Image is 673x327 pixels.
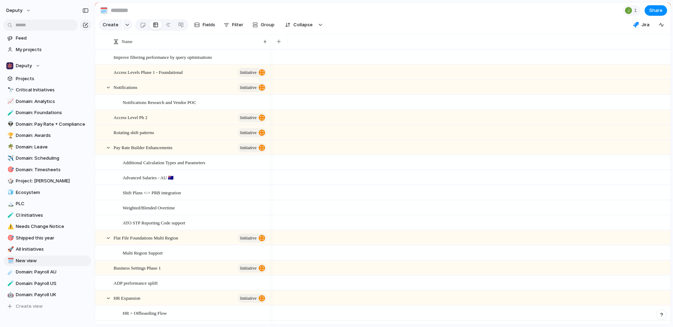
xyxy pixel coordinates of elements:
[98,19,122,30] button: Create
[4,85,91,95] a: 🔭Critical Initiatives
[7,245,12,253] div: 🚀
[114,264,161,272] span: Business Settings Phase 1
[238,294,267,303] button: initiative
[7,291,12,299] div: 🤖
[238,264,267,273] button: initiative
[7,257,12,265] div: 🗓️
[7,200,12,208] div: 🏔️
[240,128,257,138] span: initiative
[4,256,91,266] div: 🗓️New view
[6,132,13,139] button: 🏆
[123,249,163,257] span: Multi Region Support
[3,5,35,16] button: deputy
[4,176,91,186] div: 🎲Project: [PERSON_NAME]
[16,35,89,42] span: Feed
[4,107,91,118] a: 🧪Domain: Foundations
[7,279,12,287] div: 🧪
[100,6,108,15] div: 🗓️
[240,83,257,92] span: initiative
[16,166,89,173] span: Domain: Timesheets
[6,291,13,298] button: 🤖
[634,7,639,14] span: 1
[4,187,91,198] a: 🧊Ecosystem
[16,98,89,105] span: Domain: Analytics
[4,290,91,300] a: 🤖Domain: Payroll UK
[4,44,91,55] a: My projects
[4,210,91,221] a: 🧪CI Initiatives
[7,120,12,128] div: 👽
[16,189,89,196] span: Ecosystem
[4,199,91,209] div: 🏔️PLC
[641,21,650,28] span: Jira
[4,165,91,175] a: 🎯Domain: Timesheets
[6,200,13,207] button: 🏔️
[16,86,89,93] span: Critical Initiatives
[4,301,91,312] button: Create view
[6,109,13,116] button: 🧪
[293,21,313,28] span: Collapse
[240,233,257,243] span: initiative
[114,68,183,76] span: Access Levels Phase 1 - Foundational
[4,142,91,152] div: 🌴Domain: Leave
[16,200,89,207] span: PLC
[6,155,13,162] button: ✈️
[281,19,316,30] button: Collapse
[16,121,89,128] span: Domain: Pay Rate + Compliance
[7,177,12,185] div: 🎲
[7,109,12,117] div: 🧪
[4,244,91,255] a: 🚀All Initiatives
[16,235,89,242] span: Shipped this year
[238,234,267,243] button: initiative
[4,96,91,107] div: 📈Domain: Analytics
[203,21,215,28] span: Fields
[6,223,13,230] button: ⚠️
[123,203,175,211] span: Weighted/Blended Overtime
[6,246,13,253] button: 🚀
[16,75,89,82] span: Projects
[191,19,218,30] button: Fields
[16,303,43,310] span: Create view
[16,280,89,287] span: Domain: Payroll US
[16,246,89,253] span: All Initiatives
[98,5,109,16] button: 🗓️
[16,257,89,264] span: New view
[4,153,91,163] a: ✈️Domain: Scheduling
[630,20,652,30] button: Jira
[249,19,278,30] button: Group
[4,233,91,243] div: 🎯Shipped this year
[238,128,267,137] button: initiative
[4,130,91,141] a: 🏆Domain: Awards
[4,61,91,71] button: Deputy
[7,234,12,242] div: 🎯
[6,257,13,264] button: 🗓️
[114,143,172,151] span: Pay Rate Builder Enhancements
[4,278,91,289] div: 🧪Domain: Payroll US
[7,268,12,276] div: ☄️
[6,189,13,196] button: 🧊
[221,19,246,30] button: Filter
[123,218,185,227] span: ATO STP Reporting Code support
[240,68,257,77] span: initiative
[238,83,267,92] button: initiative
[123,173,174,181] span: Advanced Salaries - AU 🇦🇺
[649,7,662,14] span: Share
[6,178,13,185] button: 🎲
[6,212,13,219] button: 🧪
[6,269,13,276] button: ☄️
[16,291,89,298] span: Domain: Payroll UK
[7,143,12,151] div: 🌴
[103,21,118,28] span: Create
[114,128,154,136] span: Rotating shift patterns
[16,155,89,162] span: Domain: Scheduling
[240,263,257,273] span: initiative
[6,86,13,93] button: 🔭
[4,267,91,277] a: ☄️Domain: Payroll AU
[114,83,137,91] span: Notifications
